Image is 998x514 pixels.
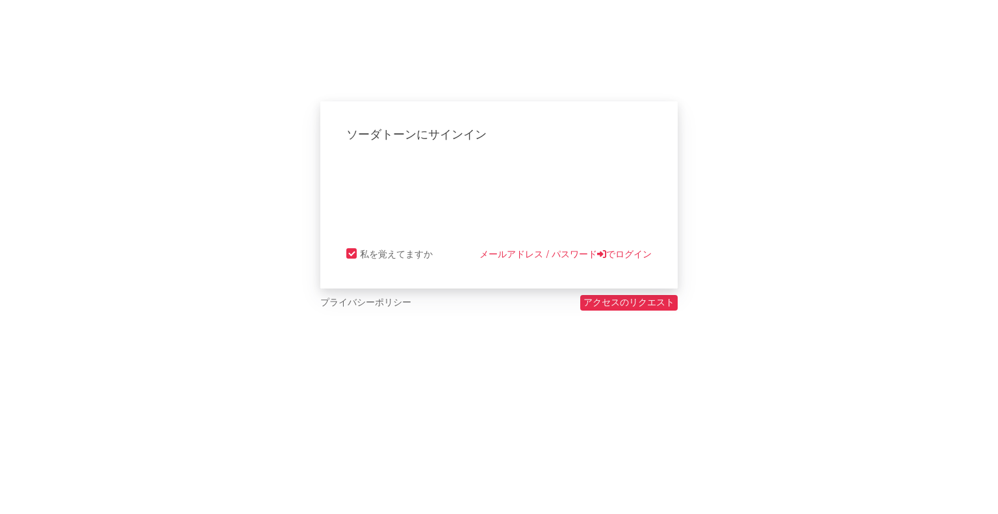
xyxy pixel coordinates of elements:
[360,247,433,263] div: 私を覚えてますか
[320,295,411,311] a: プライバシーポリシー
[580,295,678,311] button: アクセスのリクエスト
[346,127,652,143] div: ソーダトーンにサインイン
[480,247,652,263] a: メールアドレス / パスワードでログイン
